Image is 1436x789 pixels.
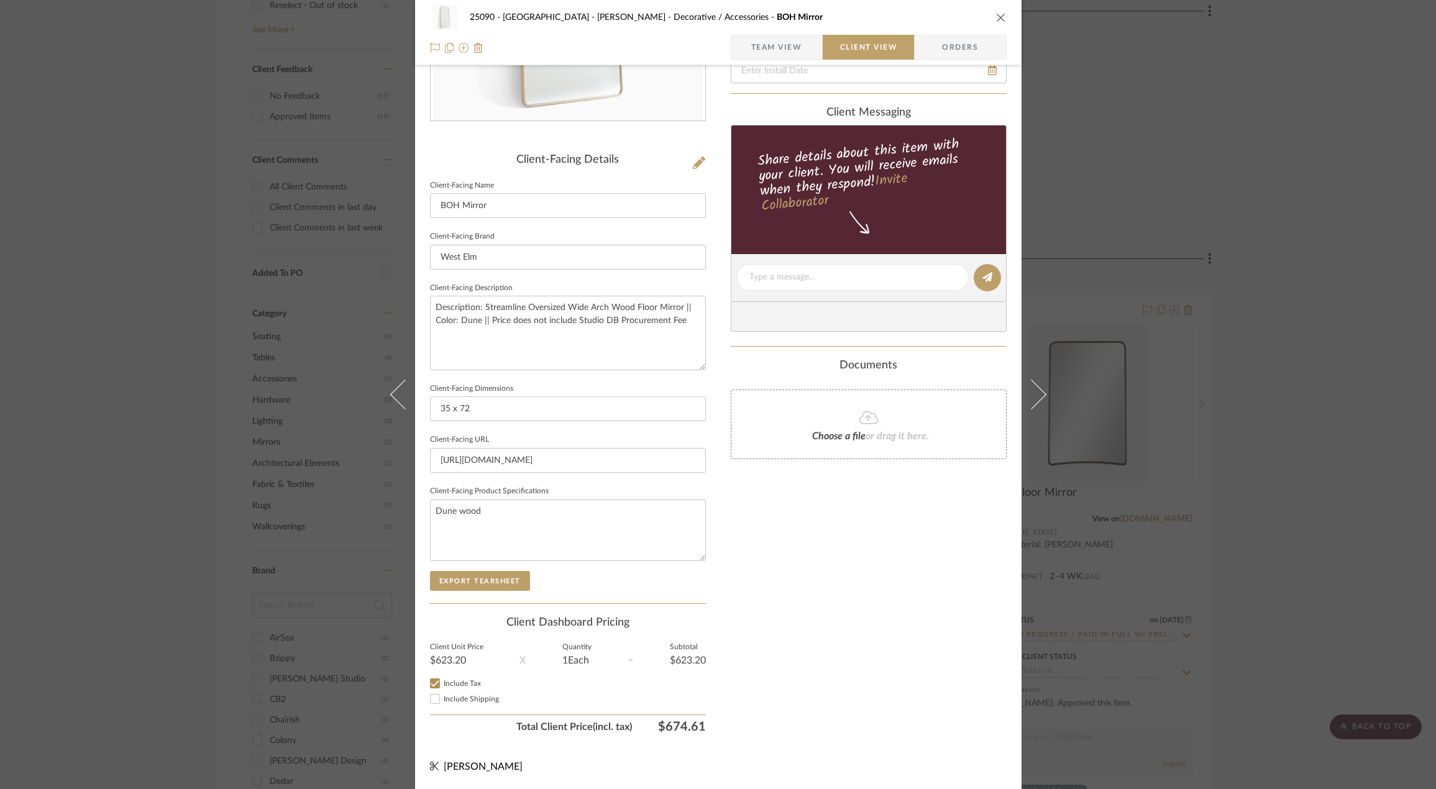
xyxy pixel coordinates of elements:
input: Enter Client-Facing Item Name [430,193,706,218]
input: Enter item dimensions [430,396,706,421]
div: Share details about this item with your client. You will receive emails when they respond! [729,134,1008,217]
span: [PERSON_NAME] [444,762,523,772]
input: Enter Client-Facing Brand [430,245,706,270]
div: 1 Each [562,655,592,665]
label: Client-Facing URL [430,437,489,443]
label: Client-Facing Description [430,285,513,291]
span: Team View [751,35,802,60]
label: Client-Facing Name [430,183,494,189]
div: Client Dashboard Pricing [430,616,706,630]
div: client Messaging [731,106,1007,120]
div: Documents [731,359,1007,373]
span: $674.61 [632,719,706,734]
button: Export Tearsheet [430,571,530,591]
span: Include Shipping [444,695,499,703]
label: Quantity [562,644,592,650]
label: Client Unit Price [430,644,483,650]
span: Choose a file [812,431,866,441]
div: Client-Facing Details [430,153,706,167]
label: Subtotal [670,644,706,650]
span: or drag it here. [866,431,929,441]
span: Client View [840,35,897,60]
span: Include Tax [444,680,481,687]
input: Enter item URL [430,448,706,473]
div: $623.20 [670,655,706,665]
div: = [628,653,633,668]
span: 25090 - [GEOGRAPHIC_DATA] - [PERSON_NAME] [470,13,674,22]
span: Decorative / Accessories [674,13,777,22]
span: (incl. tax) [593,719,632,734]
img: fd4c9137-94a3-40ad-b69e-9a38f8f006d7_48x40.jpg [430,5,460,30]
label: Client-Facing Brand [430,234,495,240]
img: Remove from project [473,43,483,53]
button: close [995,12,1007,23]
div: X [519,653,526,668]
span: BOH Mirror [777,13,823,22]
span: Total Client Price [430,719,632,734]
div: $623.20 [430,655,483,665]
span: Orders [928,35,992,60]
input: Enter Install Date [731,58,1007,83]
label: Client-Facing Product Specifications [430,488,549,495]
label: Client-Facing Dimensions [430,386,513,392]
